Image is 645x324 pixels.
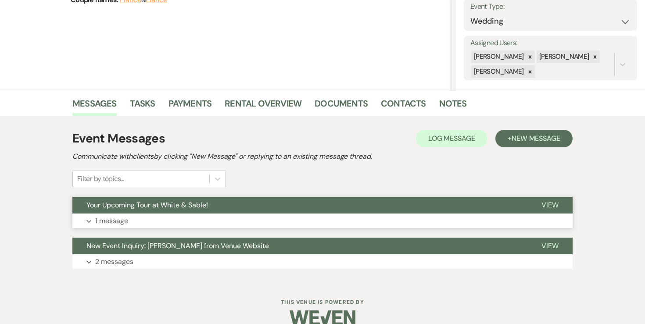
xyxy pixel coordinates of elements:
[72,151,573,162] h2: Communicate with clients by clicking "New Message" or replying to an existing message thread.
[512,134,560,143] span: New Message
[416,130,487,147] button: Log Message
[72,129,165,148] h1: Event Messages
[72,238,527,254] button: New Event Inquiry: [PERSON_NAME] from Venue Website
[130,96,155,116] a: Tasks
[72,197,527,214] button: Your Upcoming Tour at White & Sable!
[470,0,631,13] label: Event Type:
[471,65,525,78] div: [PERSON_NAME]
[428,134,475,143] span: Log Message
[95,215,128,227] p: 1 message
[527,197,573,214] button: View
[471,50,525,63] div: [PERSON_NAME]
[315,96,368,116] a: Documents
[225,96,301,116] a: Rental Overview
[537,50,591,63] div: [PERSON_NAME]
[72,214,573,228] button: 1 message
[77,174,124,184] div: Filter by topics...
[381,96,426,116] a: Contacts
[541,200,559,210] span: View
[168,96,212,116] a: Payments
[495,130,573,147] button: +New Message
[86,200,208,210] span: Your Upcoming Tour at White & Sable!
[86,241,269,250] span: New Event Inquiry: [PERSON_NAME] from Venue Website
[541,241,559,250] span: View
[527,238,573,254] button: View
[95,256,133,267] p: 2 messages
[72,96,117,116] a: Messages
[470,37,631,50] label: Assigned Users:
[72,254,573,269] button: 2 messages
[439,96,467,116] a: Notes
